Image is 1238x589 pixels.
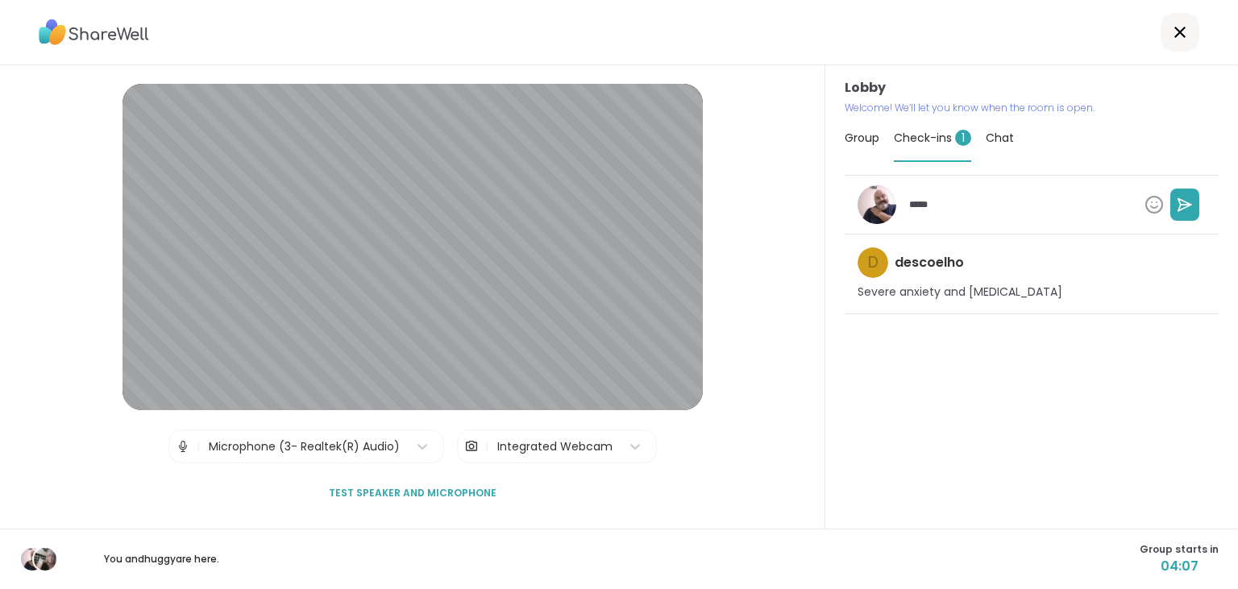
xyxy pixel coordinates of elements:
[176,430,190,462] img: Microphone
[845,78,1219,97] h3: Lobby
[986,130,1014,146] span: Chat
[955,130,971,146] span: 1
[1140,542,1219,557] span: Group starts in
[868,251,879,275] span: d
[1140,557,1219,576] span: 04:07
[845,130,879,146] span: Group
[497,438,613,455] div: Integrated Webcam
[895,254,964,272] h4: descoelho
[39,14,149,51] img: ShareWell Logo
[21,548,44,570] img: Dave76
[329,486,496,500] span: Test speaker and microphone
[464,430,479,462] img: Camera
[34,548,56,570] img: huggy
[858,185,896,224] img: Dave76
[845,101,1219,115] p: Welcome! We’ll let you know when the room is open.
[71,552,251,566] p: You and huggy are here.
[322,476,503,510] button: Test speaker and microphone
[894,130,971,146] span: Check-ins
[209,438,400,455] div: Microphone (3- Realtek(R) Audio)
[485,430,489,462] span: |
[197,430,201,462] span: |
[858,284,1062,301] p: Severe anxiety and [MEDICAL_DATA]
